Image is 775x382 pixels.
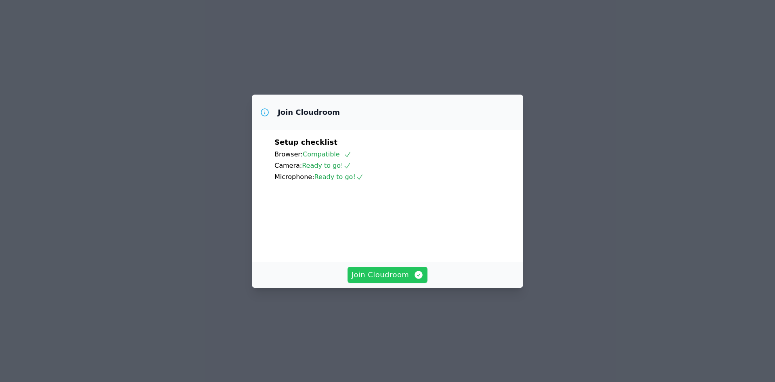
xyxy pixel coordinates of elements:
[352,269,424,281] span: Join Cloudroom
[314,173,364,181] span: Ready to go!
[303,150,352,158] span: Compatible
[302,162,351,169] span: Ready to go!
[278,108,340,117] h3: Join Cloudroom
[274,173,314,181] span: Microphone:
[348,267,428,283] button: Join Cloudroom
[274,150,303,158] span: Browser:
[274,138,337,146] span: Setup checklist
[274,162,302,169] span: Camera:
